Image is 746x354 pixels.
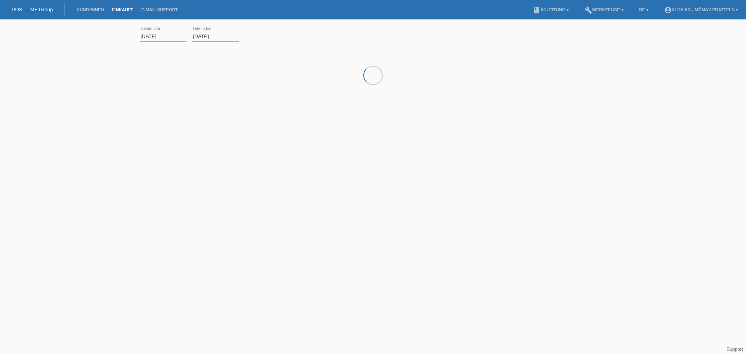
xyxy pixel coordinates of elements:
[12,7,53,12] a: POS — MF Group
[138,7,182,12] a: E-Mail Support
[584,6,592,14] i: build
[727,347,743,352] a: Support
[580,7,627,12] a: buildWerkzeuge ▾
[73,7,108,12] a: Kund*innen
[529,7,573,12] a: bookAnleitung ▾
[108,7,137,12] a: Einkäufe
[664,6,672,14] i: account_circle
[635,7,652,12] a: DE ▾
[533,6,540,14] i: book
[660,7,742,12] a: account_circleXLCH AG - Mömax Pratteln ▾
